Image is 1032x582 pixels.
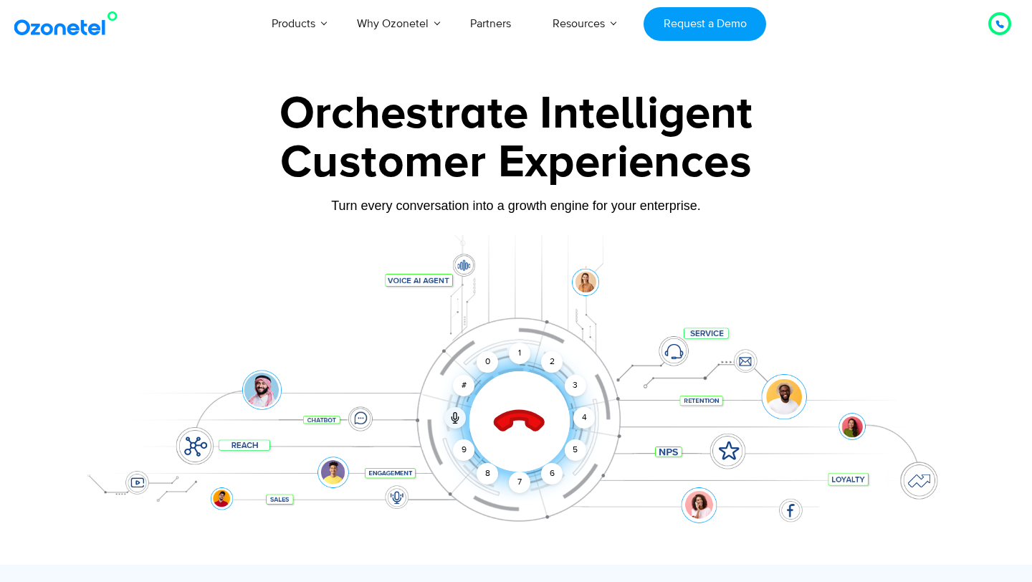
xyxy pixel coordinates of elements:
div: 5 [565,439,586,461]
div: 7 [509,472,530,493]
div: 3 [565,375,586,396]
div: Orchestrate Intelligent [68,91,964,137]
div: 4 [573,407,595,429]
div: 0 [477,351,498,373]
div: 8 [477,463,498,485]
div: # [453,375,474,396]
div: 2 [541,351,563,373]
div: 1 [509,343,530,364]
div: 9 [453,439,474,461]
a: Request a Demo [644,7,766,41]
div: Customer Experiences [68,128,964,197]
div: Turn every conversation into a growth engine for your enterprise. [68,198,964,214]
div: 6 [541,463,563,485]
